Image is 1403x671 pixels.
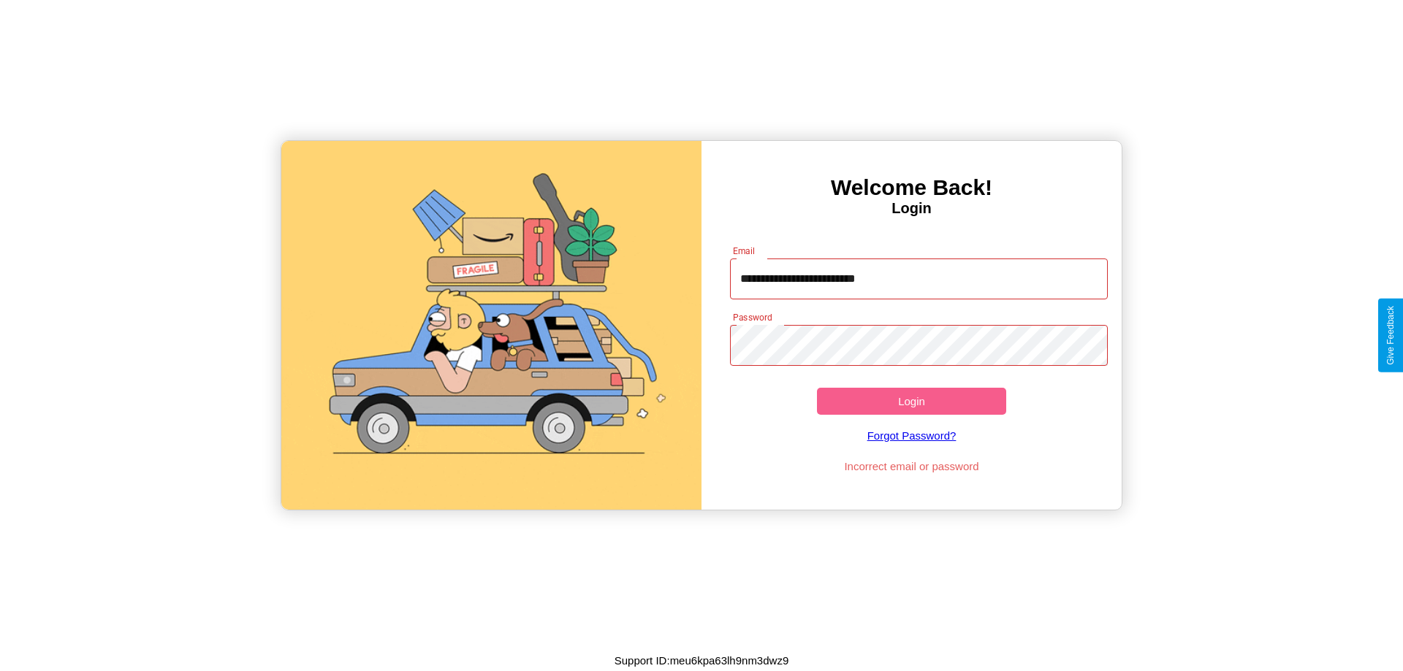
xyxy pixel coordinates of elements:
[733,245,756,257] label: Email
[281,141,701,510] img: gif
[723,456,1101,476] p: Incorrect email or password
[817,388,1006,415] button: Login
[701,200,1122,217] h4: Login
[701,175,1122,200] h3: Welcome Back!
[723,415,1101,456] a: Forgot Password?
[615,651,788,670] p: Support ID: meu6kpa63lh9nm3dwz9
[733,311,772,323] label: Password
[1385,306,1396,365] div: Give Feedback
